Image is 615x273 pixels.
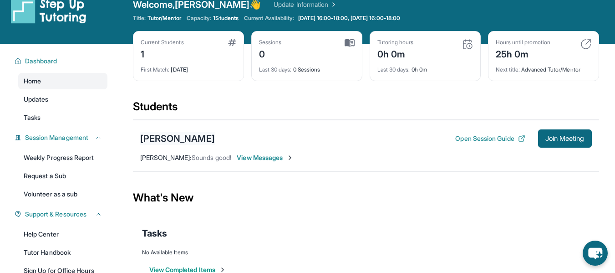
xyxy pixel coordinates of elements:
div: 1 [141,46,184,61]
span: View Messages [237,153,294,162]
div: [PERSON_NAME] [140,132,215,145]
img: card [228,39,236,46]
span: Tasks [24,113,41,122]
span: Tutor/Mentor [147,15,181,22]
div: Hours until promotion [496,39,550,46]
div: 0h 0m [377,61,473,73]
div: Current Students [141,39,184,46]
span: First Match : [141,66,170,73]
button: Session Management [21,133,102,142]
span: Last 30 days : [377,66,410,73]
span: Tasks [142,227,167,240]
img: Chevron-Right [286,154,294,161]
span: Next title : [496,66,520,73]
span: Updates [24,95,49,104]
div: Students [133,99,599,119]
span: Title: [133,15,146,22]
a: Request a Sub [18,168,107,184]
a: Home [18,73,107,89]
button: Support & Resources [21,210,102,219]
img: card [580,39,591,50]
div: Tutoring hours [377,39,414,46]
span: [DATE] 16:00-18:00, [DATE] 16:00-18:00 [298,15,401,22]
div: Sessions [259,39,282,46]
div: 0h 0m [377,46,414,61]
a: Weekly Progress Report [18,149,107,166]
span: Capacity: [187,15,212,22]
span: Dashboard [25,57,57,66]
div: 0 [259,46,282,61]
a: Help Center [18,226,107,242]
a: Tutor Handbook [18,244,107,261]
span: Session Management [25,133,88,142]
button: Open Session Guide [455,134,525,143]
span: Current Availability: [244,15,294,22]
button: chat-button [583,241,608,266]
div: 25h 0m [496,46,550,61]
a: Updates [18,91,107,108]
button: Dashboard [21,57,102,66]
a: [DATE] 16:00-18:00, [DATE] 16:00-18:00 [296,15,402,22]
div: 0 Sessions [259,61,355,73]
span: Last 30 days : [259,66,292,73]
div: What's New [133,178,599,218]
img: card [345,39,355,47]
a: Tasks [18,109,107,126]
span: Sounds good! [192,154,232,161]
a: Volunteer as a sub [18,186,107,202]
span: Join Meeting [545,136,585,141]
div: [DATE] [141,61,236,73]
span: Home [24,77,41,86]
img: card [462,39,473,50]
span: [PERSON_NAME] : [140,154,192,161]
div: No Available Items [142,249,590,256]
div: Advanced Tutor/Mentor [496,61,591,73]
span: Support & Resources [25,210,86,219]
span: 1 Students [213,15,239,22]
button: Join Meeting [538,129,592,148]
